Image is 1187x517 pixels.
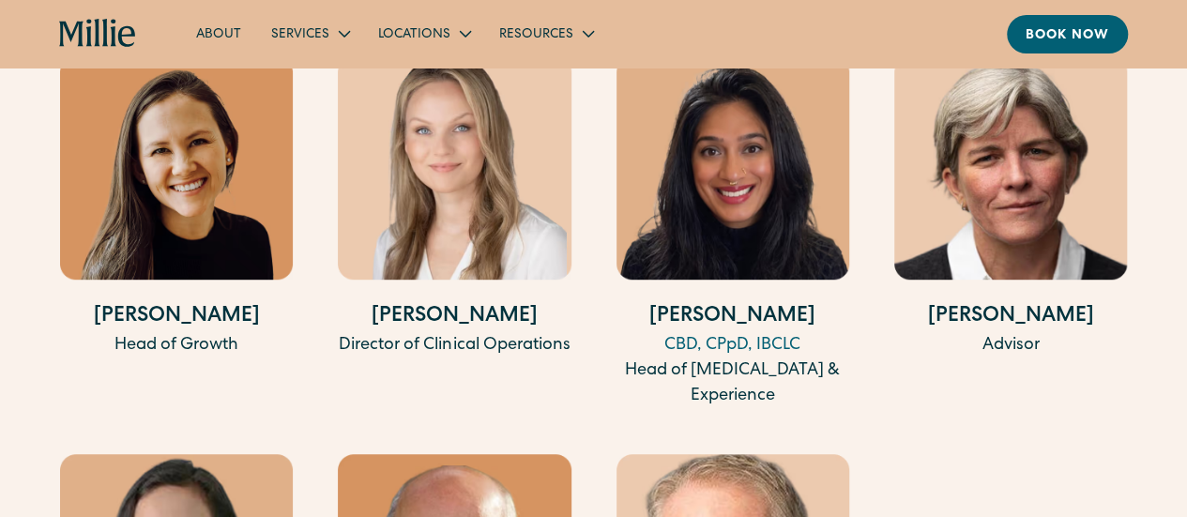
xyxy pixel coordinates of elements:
[1007,15,1128,53] a: Book now
[181,18,256,49] a: About
[616,302,849,333] h4: [PERSON_NAME]
[1026,26,1109,46] div: Book now
[499,25,573,45] div: Resources
[363,18,484,49] div: Locations
[60,333,293,358] div: Head of Growth
[256,18,363,49] div: Services
[484,18,607,49] div: Resources
[59,19,136,49] a: home
[60,302,293,333] h4: [PERSON_NAME]
[338,333,571,358] div: Director of Clinical Operations
[894,333,1127,358] div: Advisor
[338,302,571,333] h4: [PERSON_NAME]
[894,302,1127,333] h4: [PERSON_NAME]
[616,333,849,358] div: CBD, CPpD, IBCLC
[616,358,849,409] div: Head of [MEDICAL_DATA] & Experience
[378,25,450,45] div: Locations
[271,25,329,45] div: Services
